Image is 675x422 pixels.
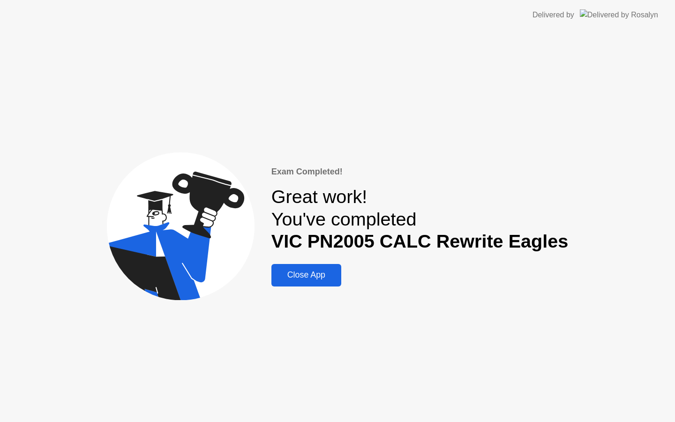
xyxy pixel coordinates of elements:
[271,231,568,251] b: VIC PN2005 CALC Rewrite Eagles
[274,270,338,280] div: Close App
[580,9,658,20] img: Delivered by Rosalyn
[271,166,568,178] div: Exam Completed!
[271,186,568,253] div: Great work! You've completed
[271,264,341,286] button: Close App
[532,9,574,21] div: Delivered by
